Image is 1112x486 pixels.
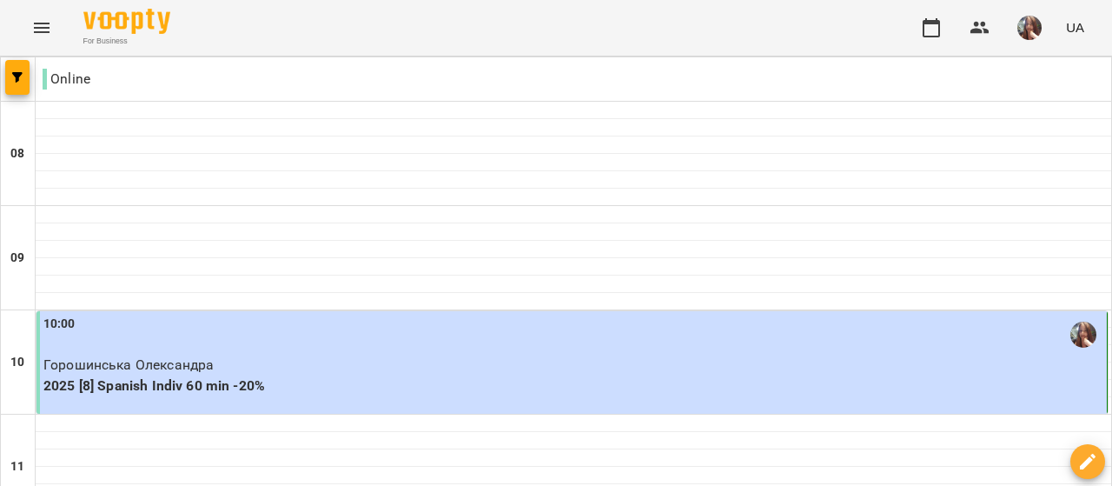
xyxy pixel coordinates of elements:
span: For Business [83,36,170,47]
h6: 11 [10,457,24,476]
span: Горошинська Олександра [43,356,214,373]
img: 0ee1f4be303f1316836009b6ba17c5c5.jpeg [1017,16,1042,40]
h6: 10 [10,353,24,372]
p: 2025 [8] Spanish Indiv 60 min -20% [43,376,1103,396]
h6: 09 [10,249,24,268]
h6: 08 [10,144,24,163]
img: Voopty Logo [83,9,170,34]
span: UA [1066,18,1084,37]
button: UA [1059,11,1091,43]
p: Online [43,69,90,90]
img: Михайлик Альона Михайлівна (і) [1070,322,1096,348]
label: 10:00 [43,315,76,334]
button: Menu [21,7,63,49]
